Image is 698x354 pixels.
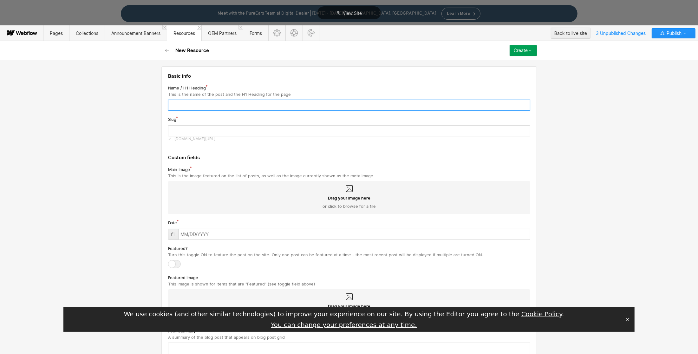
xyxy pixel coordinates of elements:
span: Collections [76,30,98,36]
button: Create [510,45,537,56]
a: Close 'Resources' tab [197,25,201,30]
span: 3 Unpublished Changes [593,28,649,38]
span: OEM Partners [208,30,237,36]
span: We use cookies (and other similar technologies) to improve your experience on our site. By using ... [124,310,564,318]
span: Turn this toggle ON to feature the post on the site. Only one post can be featured at a time - th... [168,252,483,257]
div: Back to live site [554,29,587,38]
span: Publish [665,29,682,38]
button: Back to live site [551,28,590,39]
span: Main Image [168,167,190,172]
span: A summary of the blog post that appears on blog post grid [168,335,285,340]
span: Drag your image here [328,303,370,309]
span: [DOMAIN_NAME][URL] [174,136,215,141]
h4: Custom fields [168,154,530,161]
span: This is the name of the post and the H1 Heading for the page [168,92,291,97]
h2: New Resource [175,47,209,54]
span: This is the image featured on the list of posts, as well as the image currently shown as the meta... [168,173,373,178]
span: Pages [50,30,63,36]
span: Featured Image [168,275,198,280]
span: View Site [343,10,362,16]
a: Close 'Announcement Banners' tab [162,25,167,30]
span: Announcement Banners [111,30,160,36]
div: Create [514,48,528,53]
span: Slug [168,116,177,122]
span: This image is shown for items that are "Featured" (see toggle field above) [168,281,315,286]
a: Close 'OEM Partners' tab [238,25,243,30]
span: Date [168,220,177,226]
span: Featured? [168,246,188,251]
button: Publish [652,28,695,38]
input: MM/DD/YYYY [168,229,530,240]
h4: Basic info [168,73,530,79]
span: or click to browse for a file [323,203,376,209]
button: You can change your preferences at any time. [271,320,417,329]
span: Name / H1 Heading [168,85,206,91]
a: Cookie Policy [521,310,562,318]
span: Drag your image here [328,195,370,201]
span: Resources [173,30,195,36]
span: Forms [250,30,262,36]
button: Close [623,315,632,324]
